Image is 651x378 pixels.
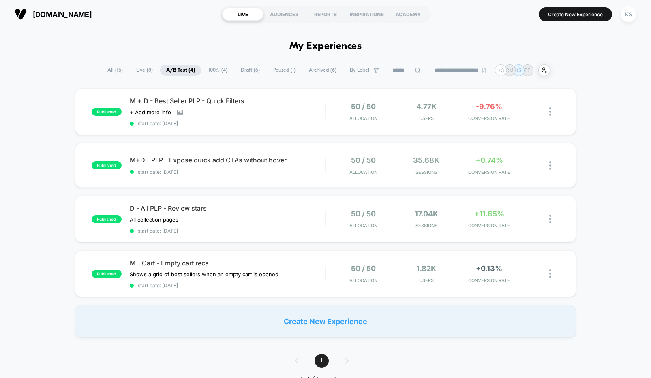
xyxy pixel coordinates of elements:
span: -9.76% [476,102,502,111]
img: close [549,269,551,278]
button: [DOMAIN_NAME] [12,8,94,21]
img: close [549,107,551,116]
span: 35.68k [413,156,439,164]
span: A/B Test ( 4 ) [160,65,201,76]
button: KS [618,6,639,23]
span: Allocation [349,169,377,175]
button: Create New Experience [539,7,612,21]
span: + Add more info [130,109,171,115]
span: Users [397,115,456,121]
span: published [92,161,122,169]
div: INSPIRATIONS [346,8,388,21]
span: CONVERSION RATE [460,169,518,175]
span: published [92,270,122,278]
span: 50 / 50 [351,209,376,218]
span: 50 / 50 [351,102,376,111]
span: Draft ( 6 ) [235,65,266,76]
span: Live ( 8 ) [130,65,159,76]
span: start date: [DATE] [130,169,325,175]
div: + 3 [495,64,507,76]
p: EE [525,67,530,73]
span: M - Cart - Empty cart recs [130,259,325,267]
span: 50 / 50 [351,156,376,164]
span: [DOMAIN_NAME] [33,10,92,19]
span: Archived ( 6 ) [303,65,343,76]
span: start date: [DATE] [130,228,325,234]
div: Create New Experience [75,305,576,337]
span: 50 / 50 [351,264,376,273]
span: +0.74% [475,156,503,164]
div: LIVE [222,8,263,21]
img: close [549,161,551,170]
span: published [92,108,122,116]
span: Allocation [349,278,377,283]
span: Sessions [397,223,456,229]
span: Shows a grid of best sellers when an empty cart is opened [130,271,278,278]
div: ACADEMY [388,8,429,21]
p: CM [505,67,514,73]
div: AUDIENCES [263,8,305,21]
span: All ( 15 ) [101,65,129,76]
span: CONVERSION RATE [460,115,518,121]
span: CONVERSION RATE [460,278,518,283]
span: 1.82k [416,264,436,273]
img: end [482,68,486,73]
span: Allocation [349,223,377,229]
span: Sessions [397,169,456,175]
span: All collection pages [130,216,178,223]
span: +0.13% [476,264,502,273]
span: 1 [315,354,329,368]
span: M+D - PLP - Expose quick add CTAs without hover [130,156,325,164]
span: start date: [DATE] [130,120,325,126]
span: 4.77k [416,102,437,111]
img: close [549,215,551,223]
span: start date: [DATE] [130,282,325,288]
span: published [92,215,122,223]
span: M + D - Best Seller PLP - Quick Filters [130,97,325,105]
span: Allocation [349,115,377,121]
span: 100% ( 4 ) [202,65,233,76]
span: CONVERSION RATE [460,223,518,229]
span: By Label [350,67,369,73]
h1: My Experiences [289,41,362,52]
span: +11.65% [474,209,504,218]
span: D - All PLP - Review stars [130,204,325,212]
span: Paused ( 1 ) [267,65,302,76]
div: REPORTS [305,8,346,21]
span: 17.04k [415,209,438,218]
p: KS [515,67,522,73]
span: Users [397,278,456,283]
div: KS [621,6,636,22]
img: Visually logo [15,8,27,20]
